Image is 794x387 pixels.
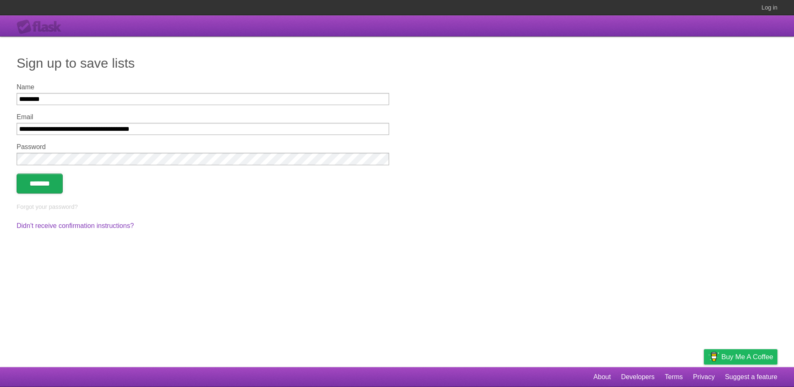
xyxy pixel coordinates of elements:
[17,143,389,151] label: Password
[708,350,719,364] img: Buy me a coffee
[665,369,683,385] a: Terms
[621,369,654,385] a: Developers
[17,222,134,229] a: Didn't receive confirmation instructions?
[721,350,773,364] span: Buy me a coffee
[725,369,777,385] a: Suggest a feature
[704,349,777,365] a: Buy me a coffee
[17,53,777,73] h1: Sign up to save lists
[693,369,715,385] a: Privacy
[17,113,389,121] label: Email
[593,369,611,385] a: About
[17,203,78,210] a: Forgot your password?
[17,20,66,34] div: Flask
[17,83,389,91] label: Name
